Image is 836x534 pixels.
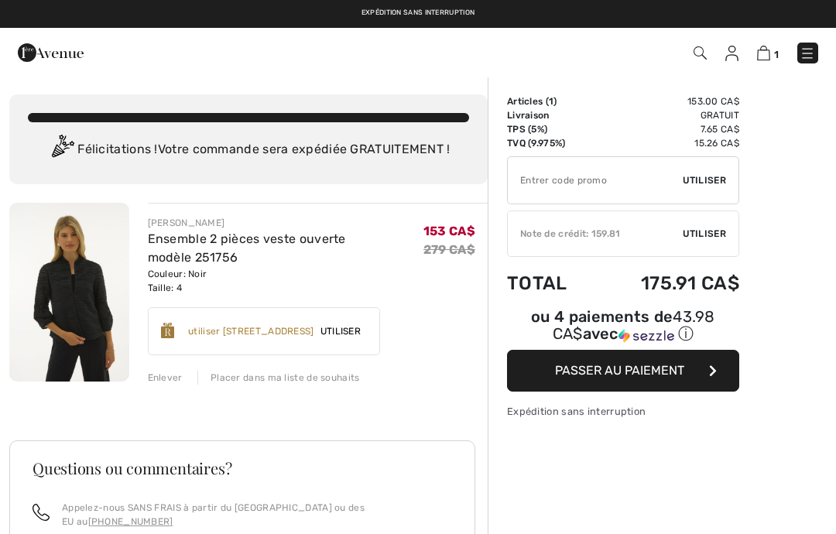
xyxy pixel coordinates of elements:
[774,49,779,60] span: 1
[188,324,314,338] div: utiliser [STREET_ADDRESS]
[148,216,423,230] div: [PERSON_NAME]
[683,227,726,241] span: Utiliser
[618,329,674,343] img: Sezzle
[197,371,360,385] div: Placer dans ma liste de souhaits
[553,307,715,343] span: 43.98 CA$
[507,310,739,350] div: ou 4 paiements de43.98 CA$avecSezzle Cliquez pour en savoir plus sur Sezzle
[18,44,84,59] a: 1ère Avenue
[33,460,452,476] h3: Questions ou commentaires?
[555,363,684,378] span: Passer au paiement
[595,94,739,108] td: 153.00 CA$
[757,46,770,60] img: Panier d'achat
[62,501,452,529] p: Appelez-nous SANS FRAIS à partir du [GEOGRAPHIC_DATA] ou des EU au
[800,46,815,61] img: Menu
[507,350,739,392] button: Passer au paiement
[507,257,595,310] td: Total
[507,94,595,108] td: Articles ( )
[595,122,739,136] td: 7.65 CA$
[757,43,779,62] a: 1
[148,231,346,265] a: Ensemble 2 pièces veste ouverte modèle 251756
[683,173,726,187] span: Utiliser
[694,46,707,60] img: Recherche
[28,135,469,166] div: Félicitations ! Votre commande sera expédiée GRATUITEMENT !
[423,224,475,238] span: 153 CA$
[595,257,739,310] td: 175.91 CA$
[9,203,129,382] img: Ensemble 2 pièces veste ouverte modèle 251756
[161,323,175,338] img: Reward-Logo.svg
[549,96,553,107] span: 1
[508,157,683,204] input: Code promo
[33,504,50,521] img: call
[148,371,183,385] div: Enlever
[595,108,739,122] td: Gratuit
[46,135,77,166] img: Congratulation2.svg
[508,227,683,241] div: Note de crédit: 159.81
[148,267,423,295] div: Couleur: Noir Taille: 4
[507,122,595,136] td: TPS (5%)
[725,46,738,61] img: Mes infos
[507,108,595,122] td: Livraison
[88,516,173,527] a: [PHONE_NUMBER]
[507,404,739,419] div: Expédition sans interruption
[18,37,84,68] img: 1ère Avenue
[423,242,475,257] s: 279 CA$
[507,136,595,150] td: TVQ (9.975%)
[595,136,739,150] td: 15.26 CA$
[507,310,739,344] div: ou 4 paiements de avec
[314,324,367,338] span: Utiliser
